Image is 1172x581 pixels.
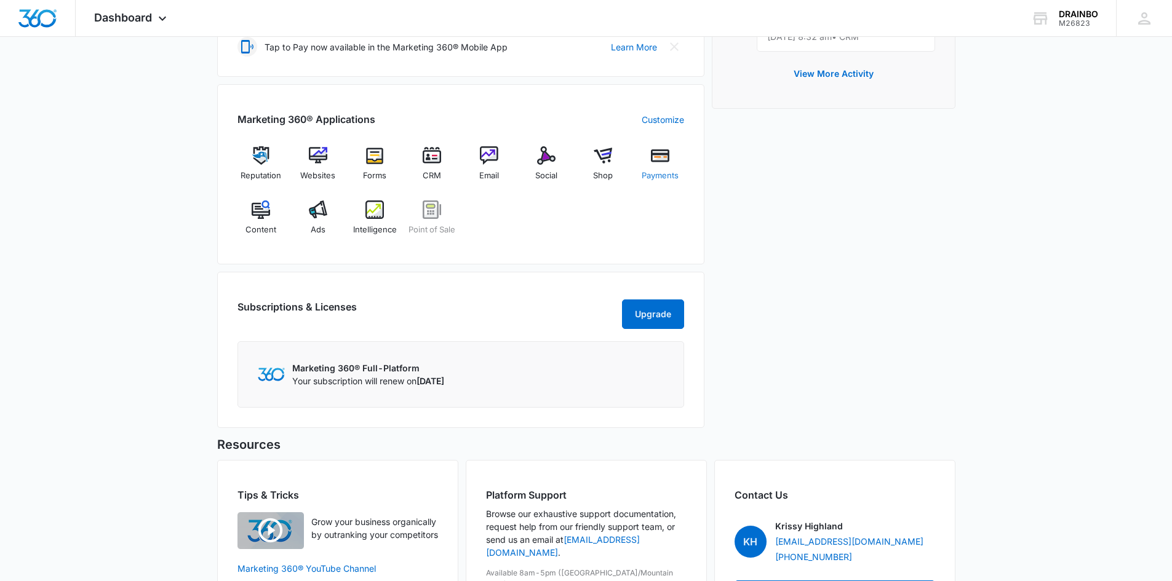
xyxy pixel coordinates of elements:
[522,146,570,191] a: Social
[409,200,456,245] a: Point of Sale
[642,113,684,126] a: Customize
[479,170,499,182] span: Email
[311,515,438,541] p: Grow your business organically by outranking your competitors
[353,224,397,236] span: Intelligence
[258,368,285,381] img: Marketing 360 Logo
[593,170,613,182] span: Shop
[1059,19,1098,28] div: account id
[664,37,684,57] button: Close
[351,200,399,245] a: Intelligence
[642,170,679,182] span: Payments
[622,299,684,329] button: Upgrade
[292,374,444,387] p: Your subscription will renew on
[735,526,767,558] span: KH
[637,146,684,191] a: Payments
[417,376,444,386] span: [DATE]
[535,170,557,182] span: Social
[237,112,375,127] h2: Marketing 360® Applications
[775,520,843,532] p: Krissy Highland
[237,299,357,324] h2: Subscriptions & Licenses
[611,41,657,53] a: Learn More
[486,507,687,559] p: Browse our exhaustive support documentation, request help from our friendly support team, or send...
[294,200,341,245] a: Ads
[409,146,456,191] a: CRM
[241,170,281,182] span: Reputation
[237,512,304,549] img: Quick Overview Video
[237,562,438,575] a: Marketing 360® YouTube Channel
[767,33,925,41] p: [DATE] 8:32 am • CRM
[292,362,444,374] p: Marketing 360® Full-Platform
[486,488,687,502] h2: Platform Support
[237,488,438,502] h2: Tips & Tricks
[265,41,508,53] p: Tap to Pay now available in the Marketing 360® Mobile App
[245,224,276,236] span: Content
[735,488,935,502] h2: Contact Us
[775,550,852,563] a: [PHONE_NUMBER]
[781,59,886,89] button: View More Activity
[351,146,399,191] a: Forms
[237,146,285,191] a: Reputation
[311,224,325,236] span: Ads
[300,170,335,182] span: Websites
[423,170,441,182] span: CRM
[217,435,955,454] h5: Resources
[294,146,341,191] a: Websites
[1059,9,1098,19] div: account name
[580,146,627,191] a: Shop
[237,200,285,245] a: Content
[409,224,455,236] span: Point of Sale
[775,535,923,548] a: [EMAIL_ADDRESS][DOMAIN_NAME]
[363,170,386,182] span: Forms
[466,146,513,191] a: Email
[94,11,152,24] span: Dashboard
